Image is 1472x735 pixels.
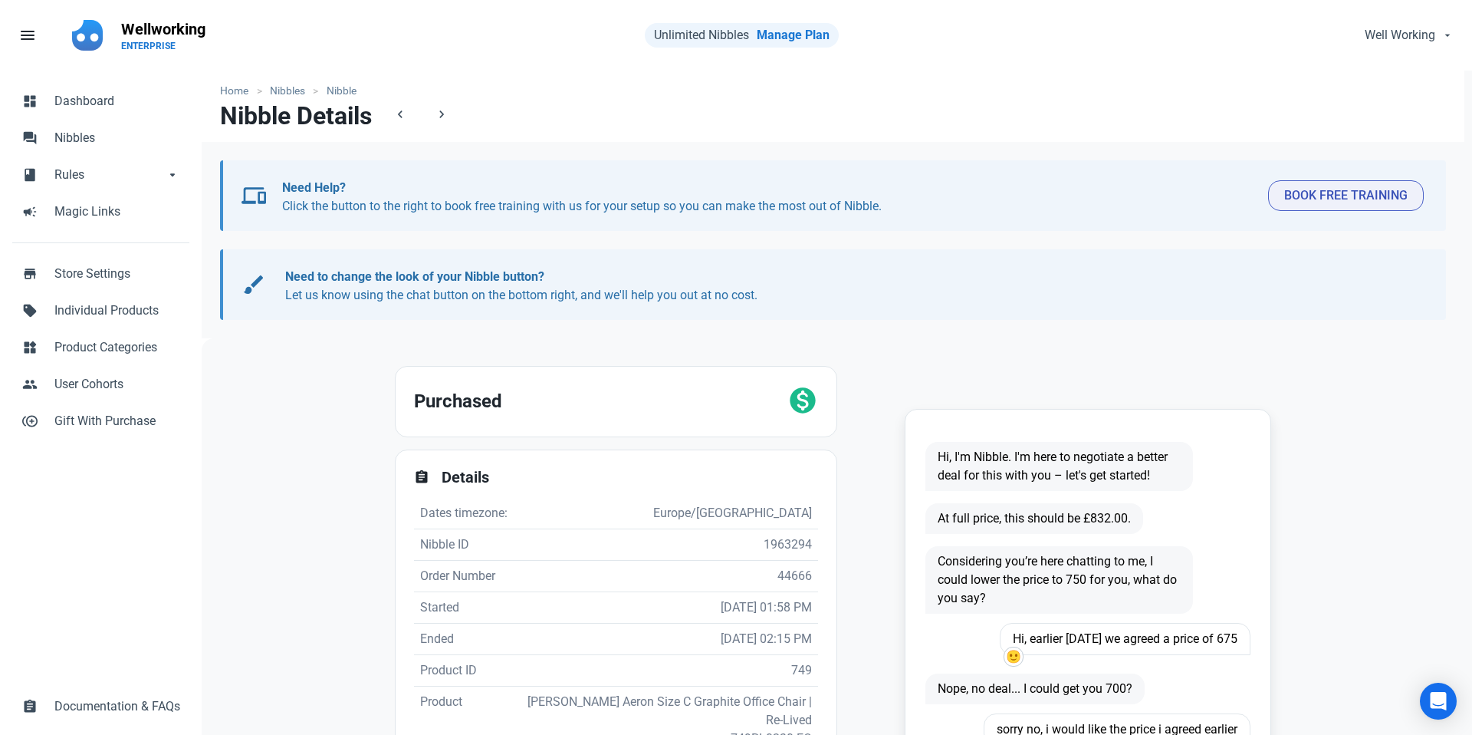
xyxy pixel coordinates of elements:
b: Need Help? [282,180,346,195]
td: 1963294 [518,529,818,561]
span: brush [242,272,266,297]
span: dashboard [22,92,38,107]
a: campaignMagic Links [12,193,189,230]
span: campaign [22,203,38,218]
span: arrow_drop_down [165,166,180,181]
a: control_point_duplicateGift With Purchase [12,403,189,440]
span: At full price, this should be £832.00. [925,503,1143,534]
span: sell [22,302,38,317]
td: [DATE] 01:58 PM [518,592,818,624]
span: menu [18,26,37,44]
td: [DATE] 02:15 PM [518,624,818,655]
span: Hi, earlier [DATE] we agreed a price of 675 [1000,623,1250,655]
a: dashboardDashboard [12,83,189,120]
button: Book Free Training [1268,180,1424,211]
span: Rules [54,166,165,184]
span: Store Settings [54,265,180,283]
span: assignment [414,470,429,485]
h2: Details [442,469,818,486]
td: Dates timezone: [414,498,518,529]
span: Hi, I'm Nibble. I'm here to negotiate a better deal for this with you – let's get started! [925,442,1193,491]
span: Individual Products [54,302,180,320]
a: chevron_right [422,102,461,129]
span: monetization_on [787,385,818,416]
span: store [22,265,38,280]
a: bookRulesarrow_drop_down [12,157,189,193]
td: 749 [518,655,818,687]
span: Product Categories [54,338,180,357]
h2: Purchased [414,386,787,417]
span: control_point_duplicate [22,412,38,427]
span: Nibbles [54,129,180,147]
span: Considering you’re here chatting to me, I could lower the price to 750 for you, what do you say? [925,546,1193,614]
td: 44666 [518,561,818,592]
span: User Cohorts [54,375,180,394]
p: Let us know using the chat button on the bottom right, and we'll help you out at no cost. [285,268,1409,305]
span: people [22,375,38,391]
a: WellworkingENTERPRISE [112,12,215,58]
span: chevron_left [393,107,408,122]
a: forumNibbles [12,120,189,157]
span: [PERSON_NAME] Aeron Size C Graphite Office Chair | Re-Lived [527,694,812,727]
a: Nibbles [262,83,314,99]
span: Unlimited Nibbles [654,28,749,42]
span: chevron_right [434,107,449,122]
span: Documentation & FAQs [54,697,180,716]
div: Open Intercom Messenger [1420,683,1457,720]
span: forum [22,129,38,144]
td: Product ID [414,655,518,687]
span: Well Working [1365,26,1435,44]
span: book [22,166,38,181]
a: Manage Plan [757,28,830,42]
p: ENTERPRISE [121,40,205,52]
a: peopleUser Cohorts [12,366,189,403]
span: Gift With Purchase [54,412,180,430]
a: chevron_left [381,102,419,129]
span: widgets [22,338,38,354]
td: Europe/[GEOGRAPHIC_DATA] [518,498,818,529]
td: Order Number [414,561,518,592]
p: Click the button to the right to book free training with us for your setup so you can make the mo... [282,179,1256,216]
span: Magic Links [54,203,180,221]
td: Started [414,592,518,624]
button: Well Working [1352,20,1463,51]
span: Dashboard [54,92,180,110]
a: assignmentDocumentation & FAQs [12,688,189,725]
span: Book Free Training [1284,186,1408,205]
span: Nope, no deal... I could get you 700? [925,674,1145,704]
p: Wellworking [121,18,205,40]
span: devices [242,183,266,208]
span: assignment [22,697,38,713]
b: Need to change the look of your Nibble button? [285,269,544,284]
nav: breadcrumbs [202,71,1464,102]
h1: Nibble Details [220,102,372,130]
td: Ended [414,624,518,655]
td: Nibble ID [414,529,518,561]
a: widgetsProduct Categories [12,329,189,366]
a: storeStore Settings [12,255,189,292]
a: Home [220,83,256,99]
a: sellIndividual Products [12,292,189,329]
